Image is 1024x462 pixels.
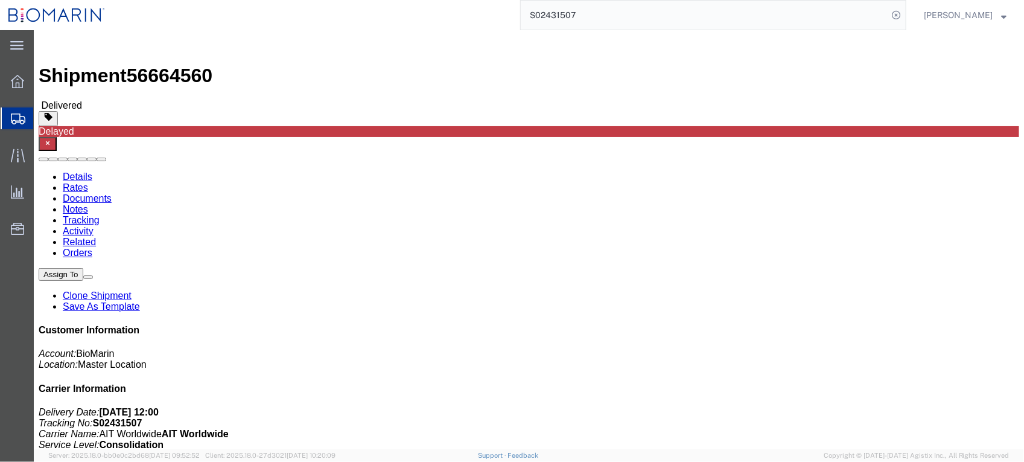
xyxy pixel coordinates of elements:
iframe: FS Legacy Container [34,30,1024,449]
span: Server: 2025.18.0-bb0e0c2bd68 [48,452,200,459]
input: Search for shipment number, reference number [521,1,888,30]
span: [DATE] 10:20:09 [287,452,336,459]
span: Carrie Lai [924,8,993,22]
a: Support [478,452,508,459]
button: [PERSON_NAME] [923,8,1007,22]
span: [DATE] 09:52:52 [149,452,200,459]
img: logo [8,6,105,24]
span: Copyright © [DATE]-[DATE] Agistix Inc., All Rights Reserved [824,451,1010,461]
span: Client: 2025.18.0-27d3021 [205,452,336,459]
a: Feedback [508,452,539,459]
